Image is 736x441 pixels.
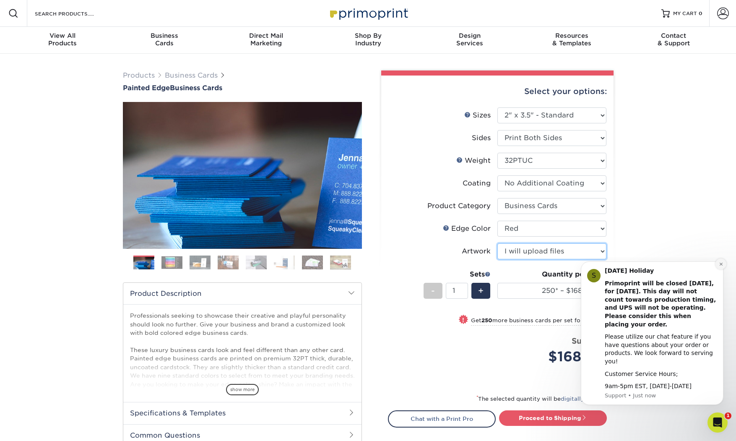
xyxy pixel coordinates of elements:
[215,27,317,54] a: Direct MailMarketing
[699,10,702,16] span: 0
[123,84,362,92] h1: Business Cards
[226,384,259,395] span: show more
[497,269,606,279] div: Quantity per Set
[471,317,606,326] small: Get more business cards per set for
[123,56,362,295] img: Painted Edge 01
[113,32,215,47] div: Cards
[521,32,623,39] span: Resources
[472,133,491,143] div: Sides
[218,255,239,270] img: Business Cards 04
[2,415,71,438] iframe: Google Customer Reviews
[274,255,295,270] img: Business Cards 06
[499,410,607,425] a: Proceed to Shipping
[317,27,419,54] a: Shop ByIndustry
[12,32,114,47] div: Products
[504,347,606,367] div: $168.00
[707,412,728,433] iframe: Intercom live chat
[326,4,410,22] img: Primoprint
[330,255,351,270] img: Business Cards 08
[190,255,211,270] img: Business Cards 03
[123,84,362,92] a: Painted EdgeBusiness Cards
[464,110,491,120] div: Sizes
[673,10,697,17] span: MY CART
[388,410,496,427] a: Chat with a Print Pro
[476,396,607,402] small: The selected quantity will be
[623,32,725,39] span: Contact
[623,32,725,47] div: & Support
[215,32,317,39] span: Direct Mail
[246,255,267,270] img: Business Cards 05
[419,32,521,39] span: Design
[561,396,607,402] a: digitally printed
[133,253,154,274] img: Business Cards 01
[481,317,492,324] strong: 250
[215,32,317,47] div: Marketing
[302,255,323,270] img: Business Cards 07
[424,269,491,279] div: Sets
[427,201,491,211] div: Product Category
[12,32,114,39] span: View All
[431,284,435,297] span: -
[34,8,116,18] input: SEARCH PRODUCTS.....
[568,257,736,418] iframe: Intercom notifications message
[123,84,170,92] span: Painted Edge
[388,76,607,107] div: Select your options:
[623,27,725,54] a: Contact& Support
[161,256,182,269] img: Business Cards 02
[463,178,491,188] div: Coating
[317,32,419,39] span: Shop By
[113,27,215,54] a: BusinessCards
[419,27,521,54] a: DesignServices
[521,27,623,54] a: Resources& Templates
[317,32,419,47] div: Industry
[725,412,731,419] span: 1
[12,27,114,54] a: View AllProducts
[165,71,218,79] a: Business Cards
[123,402,361,424] h2: Specifications & Templates
[462,316,464,324] span: !
[123,71,155,79] a: Products
[521,32,623,47] div: & Templates
[456,156,491,166] div: Weight
[419,32,521,47] div: Services
[113,32,215,39] span: Business
[478,284,484,297] span: +
[462,246,491,256] div: Artwork
[123,283,361,304] h2: Product Description
[443,224,491,234] div: Edge Color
